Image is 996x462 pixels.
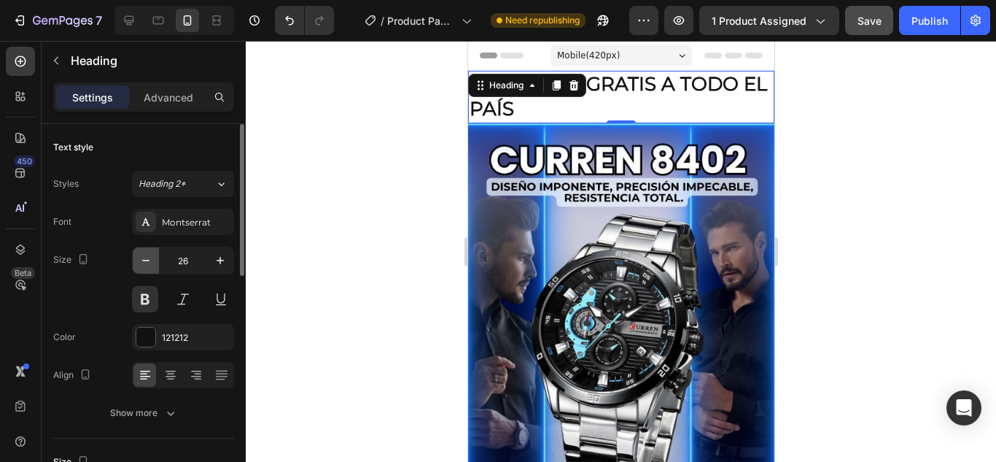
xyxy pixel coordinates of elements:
[53,141,93,154] div: Text style
[53,400,234,426] button: Show more
[71,52,228,69] p: Heading
[845,6,893,35] button: Save
[387,13,456,28] span: Product Page - [DATE] 16:26:33
[139,177,186,190] span: Heading 2*
[14,155,35,167] div: 450
[911,13,948,28] div: Publish
[162,216,230,229] div: Montserrat
[53,331,76,344] div: Color
[6,6,109,35] button: 7
[468,41,774,462] iframe: Design area
[505,14,580,27] span: Need republishing
[699,6,839,35] button: 1 product assigned
[53,366,94,385] div: Align
[132,171,234,197] button: Heading 2*
[946,390,981,426] div: Open Intercom Messenger
[162,331,230,344] div: 121212
[96,12,102,29] p: 7
[144,90,193,105] p: Advanced
[110,406,178,420] div: Show more
[712,13,806,28] span: 1 product assigned
[53,250,92,270] div: Size
[275,6,334,35] div: Undo/Redo
[899,6,960,35] button: Publish
[53,215,71,228] div: Font
[53,177,79,190] div: Styles
[11,267,35,279] div: Beta
[381,13,384,28] span: /
[857,15,882,27] span: Save
[72,90,113,105] p: Settings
